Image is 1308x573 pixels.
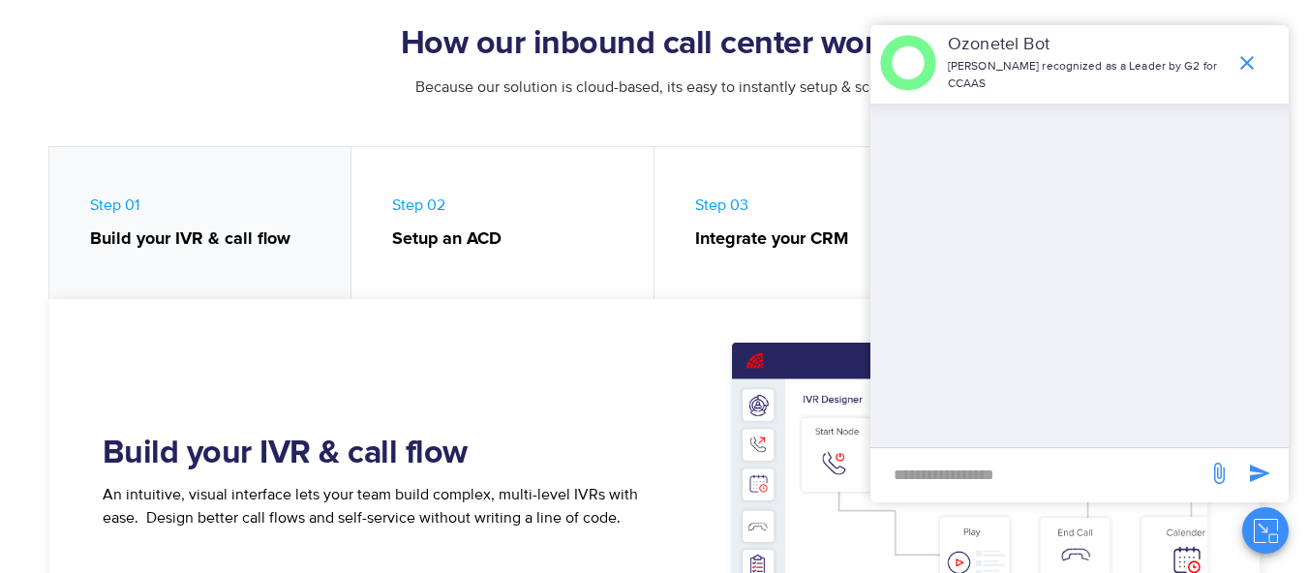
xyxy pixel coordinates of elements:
strong: Build your IVR & call flow [90,226,332,253]
a: Step 02Setup an ACD [351,147,654,309]
button: Close chat [1242,507,1289,554]
span: Because our solution is cloud-based, its easy to instantly setup & scale. [415,77,894,97]
div: new-msg-input [880,458,1198,493]
strong: Setup an ACD [392,226,634,253]
h2: How our inbound call center works [49,25,1260,64]
a: Step 03Integrate your CRM [654,147,958,309]
p: Ozonetel Bot [948,32,1226,58]
a: Step 01Build your IVR & call flow [49,147,352,309]
span: An intuitive, visual interface lets your team build complex, multi-level IVRs with ease. Design b... [103,485,638,528]
span: Step 01 [90,196,332,253]
h2: Build your IVR & call flow [103,435,654,473]
span: end chat or minimize [1228,44,1266,82]
img: header [880,35,936,91]
span: send message [1240,454,1279,493]
span: Step 02 [392,196,634,253]
p: [PERSON_NAME] recognized as a Leader by G2 for CCAAS [948,58,1226,93]
strong: Integrate your CRM [695,226,937,253]
span: send message [1200,454,1238,493]
span: Step 03 [695,196,937,253]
